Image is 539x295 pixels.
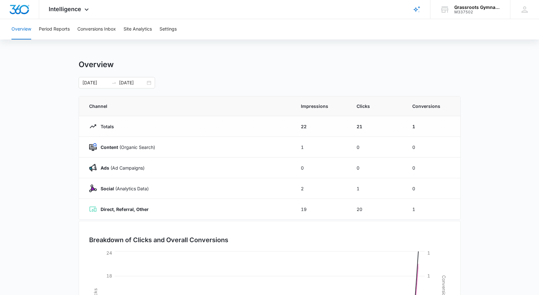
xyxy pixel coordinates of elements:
strong: Ads [101,165,109,171]
td: 0 [405,178,460,199]
button: Conversions Inbox [77,19,116,39]
td: 1 [405,199,460,220]
td: 1 [293,137,349,158]
span: Impressions [301,103,341,109]
p: (Analytics Data) [97,185,149,192]
button: Site Analytics [124,19,152,39]
tspan: 18 [106,273,112,278]
span: Clicks [357,103,397,109]
td: 20 [349,199,405,220]
td: 1 [405,116,460,137]
td: 0 [293,158,349,178]
button: Overview [11,19,31,39]
tspan: 24 [106,250,112,256]
input: End date [119,79,145,86]
h1: Overview [79,60,114,69]
p: Totals [97,123,114,130]
td: 21 [349,116,405,137]
strong: Content [101,144,118,150]
span: Conversions [412,103,450,109]
span: to [111,80,117,85]
strong: Social [101,186,114,191]
input: Start date [82,79,109,86]
span: Channel [89,103,286,109]
td: 0 [405,137,460,158]
div: account id [454,10,501,14]
td: 1 [349,178,405,199]
span: swap-right [111,80,117,85]
button: Settings [160,19,177,39]
h3: Breakdown of Clicks and Overall Conversions [89,235,228,245]
p: (Ad Campaigns) [97,165,145,171]
td: 19 [293,199,349,220]
tspan: 1 [427,273,430,278]
button: Period Reports [39,19,70,39]
td: 0 [405,158,460,178]
img: Content [89,143,97,151]
tspan: 1 [427,250,430,256]
td: 0 [349,137,405,158]
img: Social [89,185,97,192]
td: 0 [349,158,405,178]
td: 22 [293,116,349,137]
img: Ads [89,164,97,172]
div: account name [454,5,501,10]
span: Intelligence [49,6,81,12]
p: (Organic Search) [97,144,155,151]
td: 2 [293,178,349,199]
strong: Direct, Referral, Other [101,207,149,212]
